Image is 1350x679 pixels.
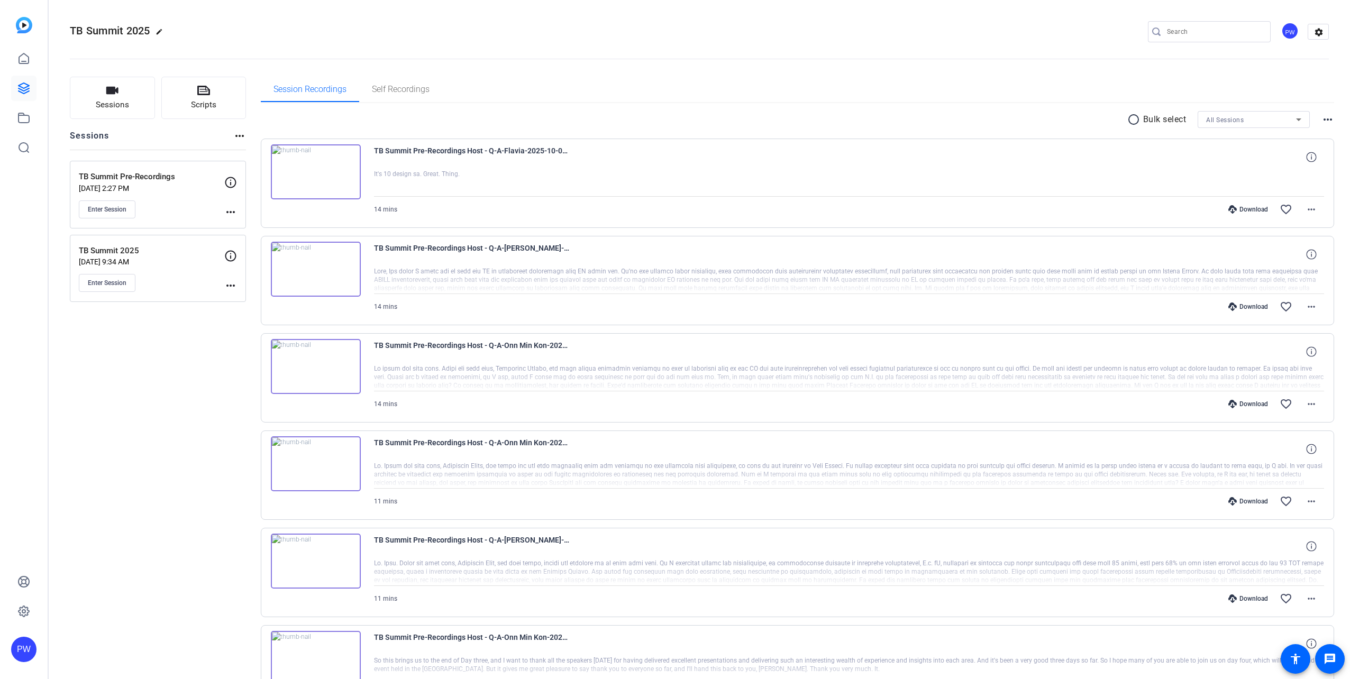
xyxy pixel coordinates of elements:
span: Scripts [191,99,216,111]
mat-icon: more_horiz [1305,300,1318,313]
mat-icon: edit [156,28,168,41]
span: TB Summit Pre-Recordings Host - Q-A-Onn Min Kon-2025-10-06-10-15-53-639-0 [374,631,570,656]
div: Download [1223,205,1273,214]
mat-icon: radio_button_unchecked [1127,113,1143,126]
button: Scripts [161,77,247,119]
p: [DATE] 9:34 AM [79,258,224,266]
mat-icon: more_horiz [224,279,237,292]
span: 11 mins [374,595,397,602]
div: Download [1223,594,1273,603]
h2: Sessions [70,130,110,150]
mat-icon: more_horiz [1321,113,1334,126]
span: TB Summit Pre-Recordings Host - Q-A-Flavia-2025-10-08-19-57-02-910-1 [374,144,570,170]
mat-icon: favorite_border [1280,592,1292,605]
img: thumb-nail [271,144,361,199]
div: Download [1223,400,1273,408]
div: PW [1281,22,1299,40]
img: blue-gradient.svg [16,17,32,33]
p: [DATE] 2:27 PM [79,184,224,192]
mat-icon: more_horiz [1305,592,1318,605]
p: Bulk select [1143,113,1187,126]
mat-icon: more_horiz [1305,398,1318,410]
mat-icon: favorite_border [1280,495,1292,508]
span: 14 mins [374,206,397,213]
mat-icon: more_horiz [224,206,237,218]
span: Session Recordings [273,85,346,94]
span: TB Summit 2025 [70,24,150,37]
span: Self Recordings [372,85,430,94]
span: Enter Session [88,279,126,287]
mat-icon: more_horiz [1305,203,1318,216]
mat-icon: more_horiz [1305,495,1318,508]
span: Sessions [96,99,129,111]
ngx-avatar: Pawel Wilkolek [1281,22,1300,41]
p: TB Summit Pre-Recordings [79,171,224,183]
button: Sessions [70,77,155,119]
mat-icon: more_horiz [233,130,246,142]
p: TB Summit 2025 [79,245,224,257]
span: TB Summit Pre-Recordings Host - Q-A-Onn Min Kon-2025-10-08-19-56-59-317-0 [374,339,570,364]
span: TB Summit Pre-Recordings Host - Q-A-Onn Min Kon-2025-10-06-10-46-16-817-0 [374,436,570,462]
button: Enter Session [79,274,135,292]
span: 11 mins [374,498,397,505]
input: Search [1167,25,1262,38]
img: thumb-nail [271,339,361,394]
span: All Sessions [1206,116,1244,124]
span: Enter Session [88,205,126,214]
mat-icon: favorite_border [1280,300,1292,313]
mat-icon: favorite_border [1280,203,1292,216]
span: TB Summit Pre-Recordings Host - Q-A-[PERSON_NAME]-2025-10-06-10-46-14-975-0 [374,534,570,559]
span: 14 mins [374,303,397,310]
img: thumb-nail [271,436,361,491]
img: thumb-nail [271,534,361,589]
span: TB Summit Pre-Recordings Host - Q-A-[PERSON_NAME]-2025-10-08-19-57-02-910-0 [374,242,570,267]
div: Download [1223,302,1273,311]
mat-icon: favorite_border [1280,398,1292,410]
div: Download [1223,497,1273,506]
mat-icon: message [1324,653,1336,665]
img: thumb-nail [271,242,361,297]
span: 14 mins [374,400,397,408]
mat-icon: accessibility [1289,653,1302,665]
mat-icon: settings [1308,24,1329,40]
button: Enter Session [79,200,135,218]
div: PW [11,637,37,662]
